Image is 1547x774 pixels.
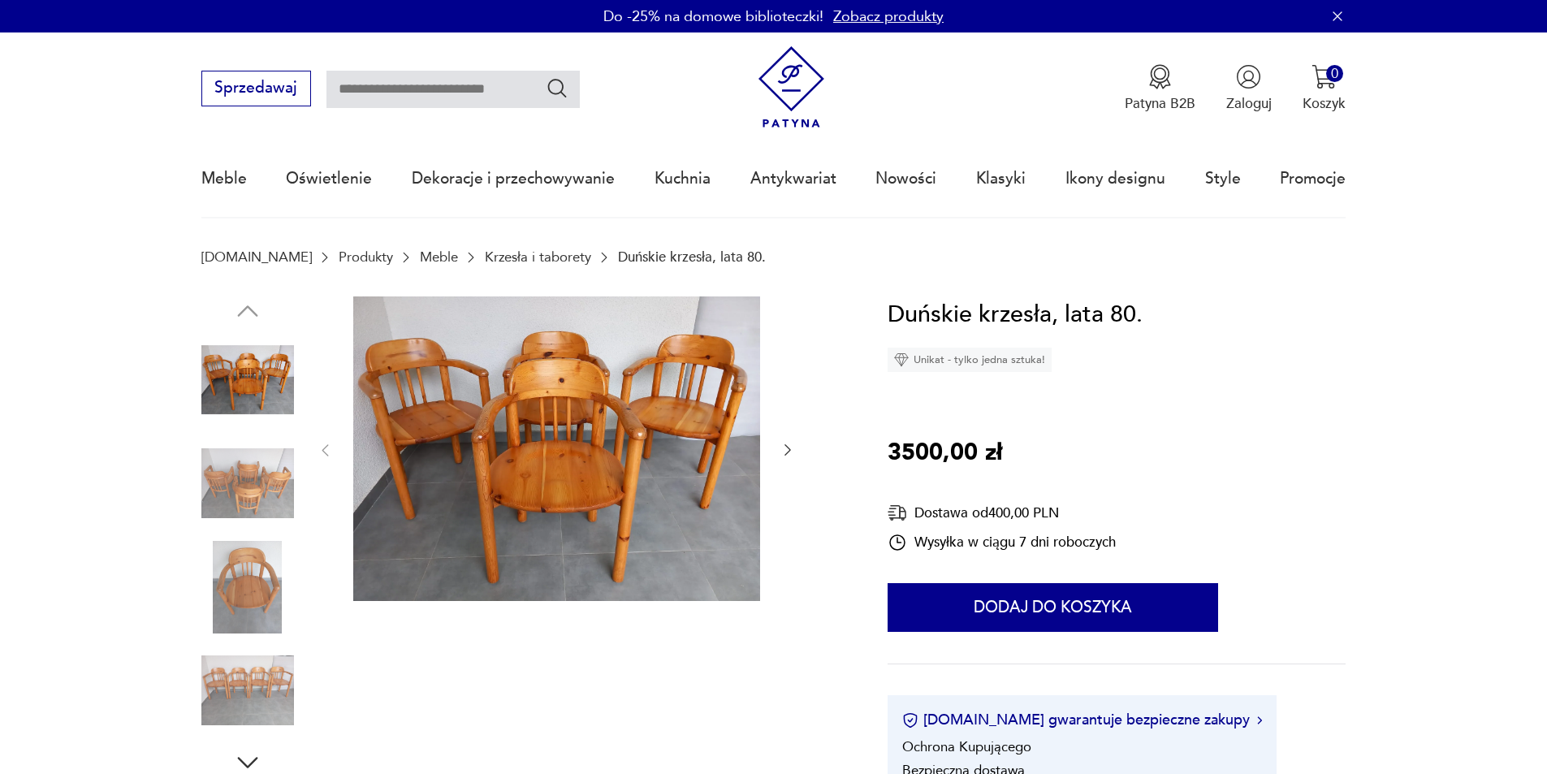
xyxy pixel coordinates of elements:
div: Unikat - tylko jedna sztuka! [888,348,1052,372]
img: Zdjęcie produktu Duńskie krzesła, lata 80. [353,296,760,602]
a: Dekoracje i przechowywanie [412,141,615,216]
p: Patyna B2B [1125,94,1195,113]
img: Ikona certyfikatu [902,712,918,729]
p: Koszyk [1303,94,1346,113]
p: Duńskie krzesła, lata 80. [618,249,766,265]
button: [DOMAIN_NAME] gwarantuje bezpieczne zakupy [902,710,1262,730]
a: Kuchnia [655,141,711,216]
button: Sprzedawaj [201,71,311,106]
a: Oświetlenie [286,141,372,216]
button: Zaloguj [1226,64,1272,113]
img: Zdjęcie produktu Duńskie krzesła, lata 80. [201,541,294,633]
a: Klasyki [976,141,1026,216]
a: Promocje [1280,141,1346,216]
p: Zaloguj [1226,94,1272,113]
a: Meble [201,141,247,216]
a: Nowości [875,141,936,216]
button: Patyna B2B [1125,64,1195,113]
a: Ikona medaluPatyna B2B [1125,64,1195,113]
img: Zdjęcie produktu Duńskie krzesła, lata 80. [201,437,294,530]
a: Meble [420,249,458,265]
img: Ikona koszyka [1311,64,1337,89]
p: 3500,00 zł [888,435,1002,472]
img: Zdjęcie produktu Duńskie krzesła, lata 80. [201,644,294,737]
a: Antykwariat [750,141,836,216]
li: Ochrona Kupującego [902,737,1031,756]
div: Wysyłka w ciągu 7 dni roboczych [888,533,1116,552]
div: Dostawa od 400,00 PLN [888,503,1116,523]
button: Dodaj do koszyka [888,583,1218,632]
a: [DOMAIN_NAME] [201,249,312,265]
button: Szukaj [546,76,569,100]
a: Ikony designu [1065,141,1165,216]
a: Style [1205,141,1241,216]
img: Zdjęcie produktu Duńskie krzesła, lata 80. [201,334,294,426]
img: Patyna - sklep z meblami i dekoracjami vintage [750,46,832,128]
div: 0 [1326,65,1343,82]
img: Ikona dostawy [888,503,907,523]
img: Ikonka użytkownika [1236,64,1261,89]
p: Do -25% na domowe biblioteczki! [603,6,823,27]
img: Ikona strzałki w prawo [1257,716,1262,724]
a: Krzesła i taborety [485,249,591,265]
a: Sprzedawaj [201,83,311,96]
button: 0Koszyk [1303,64,1346,113]
img: Ikona diamentu [894,352,909,367]
a: Zobacz produkty [833,6,944,27]
img: Ikona medalu [1147,64,1173,89]
a: Produkty [339,249,393,265]
h1: Duńskie krzesła, lata 80. [888,296,1143,334]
